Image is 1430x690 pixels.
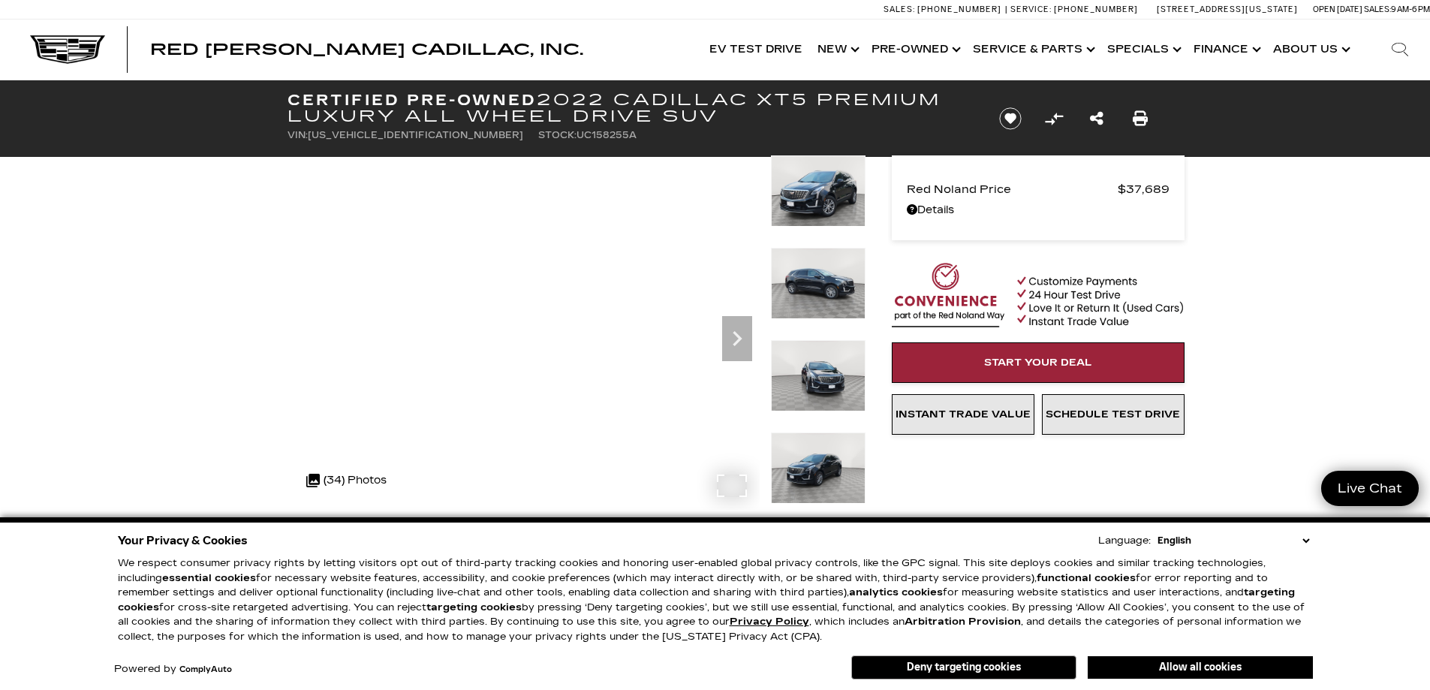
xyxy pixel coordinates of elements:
[308,130,523,140] span: [US_VEHICLE_IDENTIFICATION_NUMBER]
[896,408,1031,420] span: Instant Trade Value
[1154,533,1313,548] select: Language Select
[730,616,809,628] a: Privacy Policy
[771,432,866,504] img: Certified Used 2022 Stellar Black Metallic Cadillac Premium Luxury image 4
[905,616,1021,628] strong: Arbitration Provision
[864,20,965,80] a: Pre-Owned
[1186,20,1266,80] a: Finance
[288,155,760,510] iframe: Interactive Walkaround/Photo gallery of the vehicle/product
[1098,536,1151,546] div: Language:
[1037,572,1136,584] strong: functional cookies
[150,41,583,59] span: Red [PERSON_NAME] Cadillac, Inc.
[1118,179,1170,200] span: $37,689
[1054,5,1138,14] span: [PHONE_NUMBER]
[179,665,232,674] a: ComplyAuto
[884,5,1005,14] a: Sales: [PHONE_NUMBER]
[1157,5,1298,14] a: [STREET_ADDRESS][US_STATE]
[1391,5,1430,14] span: 9 AM-6 PM
[577,130,637,140] span: UC158255A
[917,5,1001,14] span: [PHONE_NUMBER]
[150,42,583,57] a: Red [PERSON_NAME] Cadillac, Inc.
[118,530,248,551] span: Your Privacy & Cookies
[984,357,1092,369] span: Start Your Deal
[1321,471,1419,506] a: Live Chat
[288,130,308,140] span: VIN:
[118,556,1313,644] p: We respect consumer privacy rights by letting visitors opt out of third-party tracking cookies an...
[851,655,1076,679] button: Deny targeting cookies
[722,316,752,361] div: Next
[1313,5,1362,14] span: Open [DATE]
[288,92,974,125] h1: 2022 Cadillac XT5 Premium Luxury All Wheel Drive SUV
[288,91,537,109] strong: Certified Pre-Owned
[162,572,256,584] strong: essential cookies
[892,394,1034,435] a: Instant Trade Value
[1046,408,1180,420] span: Schedule Test Drive
[1005,5,1142,14] a: Service: [PHONE_NUMBER]
[771,340,866,411] img: Certified Used 2022 Stellar Black Metallic Cadillac Premium Luxury image 3
[907,179,1118,200] span: Red Noland Price
[907,200,1170,221] a: Details
[1266,20,1355,80] a: About Us
[1100,20,1186,80] a: Specials
[1133,108,1148,129] a: Print this Certified Pre-Owned 2022 Cadillac XT5 Premium Luxury All Wheel Drive SUV
[907,179,1170,200] a: Red Noland Price $37,689
[114,664,232,674] div: Powered by
[1364,5,1391,14] span: Sales:
[1043,107,1065,130] button: Compare Vehicle
[810,20,864,80] a: New
[299,463,394,499] div: (34) Photos
[892,342,1185,383] a: Start Your Deal
[702,20,810,80] a: EV Test Drive
[1090,108,1103,129] a: Share this Certified Pre-Owned 2022 Cadillac XT5 Premium Luxury All Wheel Drive SUV
[965,20,1100,80] a: Service & Parts
[1010,5,1052,14] span: Service:
[1042,394,1185,435] a: Schedule Test Drive
[426,601,522,613] strong: targeting cookies
[884,5,915,14] span: Sales:
[771,248,866,319] img: Certified Used 2022 Stellar Black Metallic Cadillac Premium Luxury image 2
[538,130,577,140] span: Stock:
[118,586,1295,613] strong: targeting cookies
[30,35,105,64] img: Cadillac Dark Logo with Cadillac White Text
[994,107,1027,131] button: Save vehicle
[849,586,943,598] strong: analytics cookies
[1088,656,1313,679] button: Allow all cookies
[771,155,866,227] img: Certified Used 2022 Stellar Black Metallic Cadillac Premium Luxury image 1
[1330,480,1410,497] span: Live Chat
